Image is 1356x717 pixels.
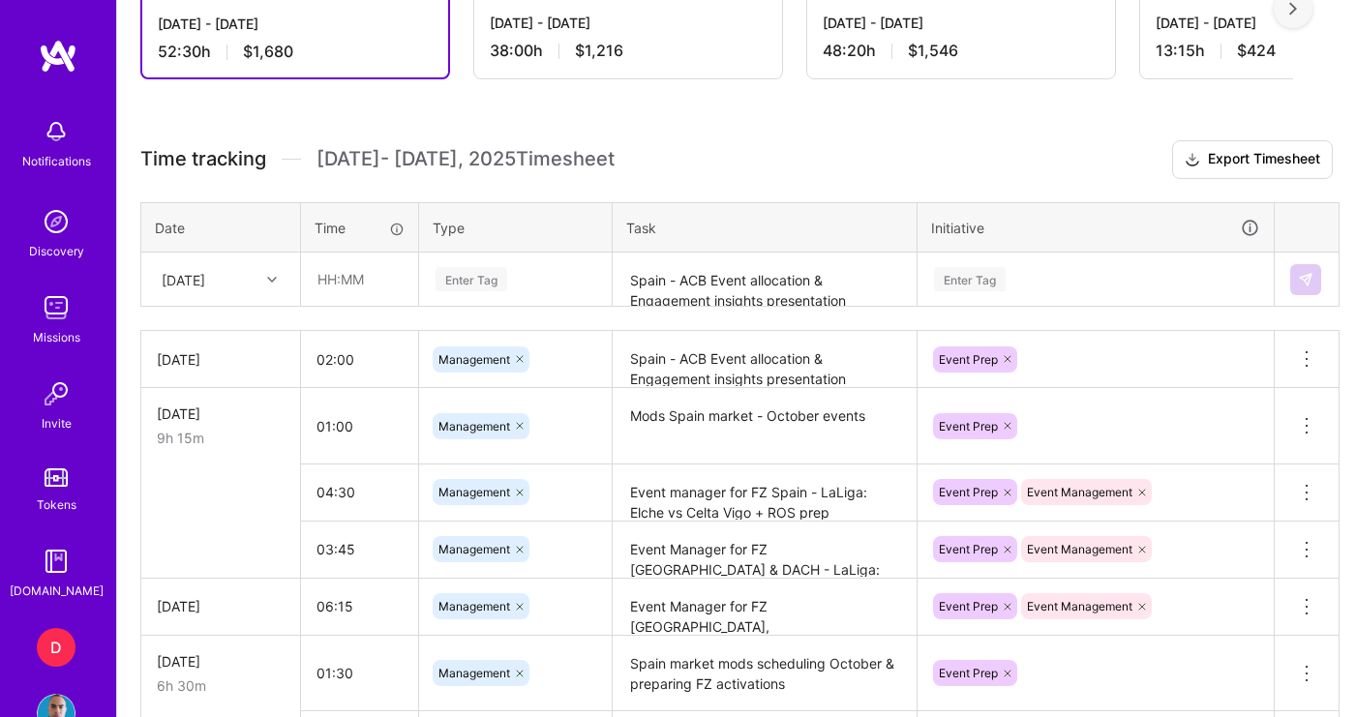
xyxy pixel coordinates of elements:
[10,581,104,601] div: [DOMAIN_NAME]
[45,468,68,487] img: tokens
[823,13,1100,33] div: [DATE] - [DATE]
[37,628,75,667] div: D
[1185,150,1200,170] i: icon Download
[939,666,998,680] span: Event Prep
[939,419,998,433] span: Event Prep
[615,466,915,520] textarea: Event manager for FZ Spain - LaLiga: Elche vs Celta Vigo + ROS prep
[315,218,405,238] div: Time
[37,112,75,151] img: bell
[301,523,418,575] input: HH:MM
[1172,140,1333,179] button: Export Timesheet
[436,264,507,294] div: Enter Tag
[157,651,285,672] div: [DATE]
[301,647,418,699] input: HH:MM
[37,494,76,515] div: Tokens
[141,202,301,253] th: Date
[301,581,418,632] input: HH:MM
[39,39,77,74] img: logo
[32,628,80,667] a: D
[29,241,84,261] div: Discovery
[316,147,615,171] span: [DATE] - [DATE] , 2025 Timesheet
[615,581,915,634] textarea: Event Manager for FZ [GEOGRAPHIC_DATA], [GEOGRAPHIC_DATA] & DACH - LaLiga: Atlético de Madrid vs ...
[615,333,915,386] textarea: Spain - ACB Event allocation & Engagement insights presentation
[267,275,277,284] i: icon Chevron
[939,352,998,367] span: Event Prep
[490,13,767,33] div: [DATE] - [DATE]
[908,41,958,61] span: $1,546
[33,327,80,347] div: Missions
[1027,485,1132,499] span: Event Management
[823,41,1100,61] div: 48:20 h
[419,202,613,253] th: Type
[613,202,918,253] th: Task
[490,41,767,61] div: 38:00 h
[939,599,998,613] span: Event Prep
[301,334,418,385] input: HH:MM
[939,485,998,499] span: Event Prep
[931,217,1260,239] div: Initiative
[302,254,417,305] input: HH:MM
[575,41,623,61] span: $1,216
[438,485,510,499] span: Management
[157,675,285,696] div: 6h 30m
[939,542,998,556] span: Event Prep
[157,596,285,616] div: [DATE]
[157,403,285,424] div: [DATE]
[301,401,418,452] input: HH:MM
[934,264,1006,294] div: Enter Tag
[157,349,285,370] div: [DATE]
[243,42,293,62] span: $1,680
[1237,41,1276,61] span: $424
[158,42,433,62] div: 52:30 h
[37,374,75,413] img: Invite
[42,413,72,433] div: Invite
[615,638,915,710] textarea: Spain market mods scheduling October & preparing FZ activations
[1298,272,1313,287] img: Submit
[438,419,510,433] span: Management
[162,269,205,289] div: [DATE]
[438,666,510,680] span: Management
[37,288,75,327] img: teamwork
[1027,599,1132,613] span: Event Management
[438,352,510,367] span: Management
[438,599,510,613] span: Management
[615,390,915,463] textarea: Mods Spain market - October events
[438,542,510,556] span: Management
[157,428,285,448] div: 9h 15m
[158,14,433,34] div: [DATE] - [DATE]
[1289,2,1297,15] img: right
[1027,542,1132,556] span: Event Management
[37,202,75,241] img: discovery
[37,542,75,581] img: guide book
[140,147,266,171] span: Time tracking
[22,151,91,171] div: Notifications
[615,523,915,577] textarea: Event Manager for FZ [GEOGRAPHIC_DATA] & DACH - LaLiga: Barcelona vs Real Sociedad + ROS prep
[301,466,418,518] input: HH:MM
